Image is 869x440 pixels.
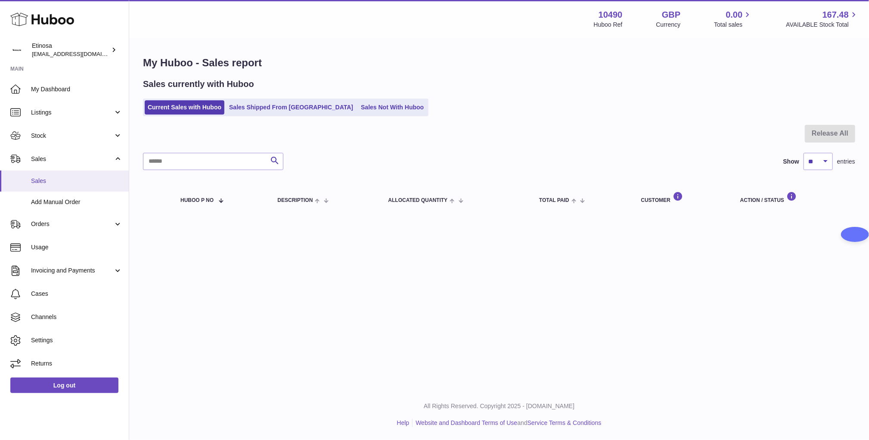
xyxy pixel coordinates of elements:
[786,9,859,29] a: 167.48 AVAILABLE Stock Total
[822,9,849,21] span: 167.48
[358,100,427,115] a: Sales Not With Huboo
[31,359,122,368] span: Returns
[136,402,862,410] p: All Rights Reserved. Copyright 2025 - [DOMAIN_NAME]
[594,21,623,29] div: Huboo Ref
[31,290,122,298] span: Cases
[180,198,214,203] span: Huboo P no
[226,100,356,115] a: Sales Shipped From [GEOGRAPHIC_DATA]
[31,266,113,275] span: Invoicing and Payments
[714,9,752,29] a: 0.00 Total sales
[837,158,855,166] span: entries
[656,21,681,29] div: Currency
[397,419,410,426] a: Help
[31,108,113,117] span: Listings
[143,56,855,70] h1: My Huboo - Sales report
[31,132,113,140] span: Stock
[726,9,743,21] span: 0.00
[31,313,122,321] span: Channels
[416,419,517,426] a: Website and Dashboard Terms of Use
[783,158,799,166] label: Show
[662,9,680,21] strong: GBP
[413,419,601,427] li: and
[528,419,602,426] a: Service Terms & Conditions
[31,85,122,93] span: My Dashboard
[32,50,127,57] span: [EMAIL_ADDRESS][DOMAIN_NAME]
[10,43,23,56] img: Wolphuk@gmail.com
[143,78,254,90] h2: Sales currently with Huboo
[714,21,752,29] span: Total sales
[145,100,224,115] a: Current Sales with Huboo
[786,21,859,29] span: AVAILABLE Stock Total
[31,177,122,185] span: Sales
[641,192,723,203] div: Customer
[31,220,113,228] span: Orders
[539,198,569,203] span: Total paid
[31,336,122,344] span: Settings
[740,192,847,203] div: Action / Status
[599,9,623,21] strong: 10490
[31,243,122,251] span: Usage
[32,42,109,58] div: Etinosa
[388,198,448,203] span: ALLOCATED Quantity
[31,198,122,206] span: Add Manual Order
[10,378,118,393] a: Log out
[277,198,313,203] span: Description
[31,155,113,163] span: Sales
